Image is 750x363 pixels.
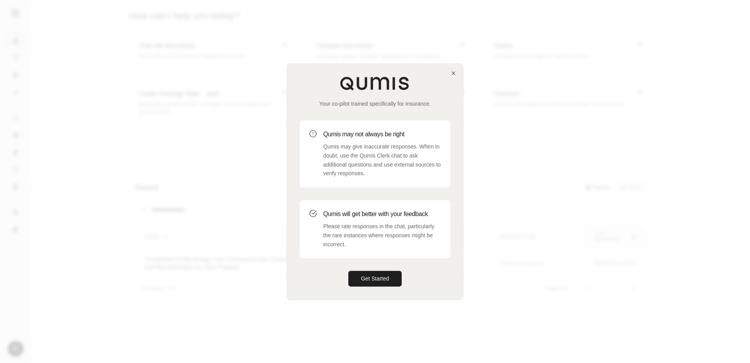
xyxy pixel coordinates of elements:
h3: Qumis may not always be right [323,130,441,139]
img: Qumis Logo [340,76,410,90]
p: Your co-pilot trained specifically for insurance. [300,100,450,108]
p: Qumis may give inaccurate responses. When in doubt, use the Qumis Clerk chat to ask additional qu... [323,142,441,178]
p: Please rate responses in the chat, particularly the rare instances where responses might be incor... [323,222,441,249]
button: Get Started [348,271,402,287]
h3: Qumis will get better with your feedback [323,209,441,219]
